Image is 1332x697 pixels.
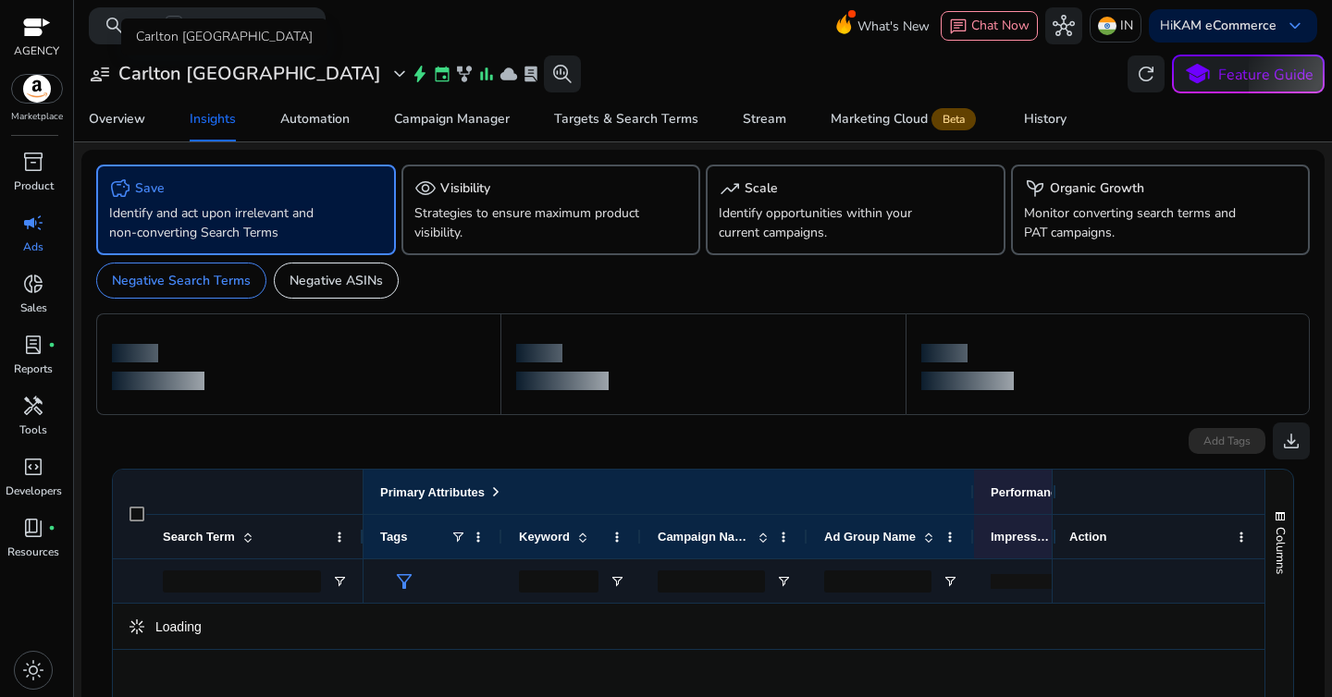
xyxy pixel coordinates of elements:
[921,372,1014,390] div: loading
[22,395,44,417] span: handyman
[433,65,451,83] span: event
[22,517,44,539] span: book_4
[1024,177,1046,200] span: psychiatry
[22,334,44,356] span: lab_profile
[22,212,44,234] span: campaign
[411,65,429,83] span: bolt
[1280,430,1302,452] span: download
[12,75,62,103] img: amazon.svg
[743,113,786,126] div: Stream
[166,16,182,36] span: /
[163,530,235,544] span: Search Term
[658,530,750,544] span: Campaign Name
[332,574,347,589] button: Open Filter Menu
[1173,17,1276,34] b: KAM eCommerce
[1273,422,1310,459] button: download
[393,570,415,593] span: filter_alt
[11,110,63,124] p: Marketplace
[280,113,350,126] div: Automation
[135,181,165,197] h5: Save
[1024,203,1252,242] p: Monitor converting search terms and PAT campaigns.
[719,177,741,200] span: trending_up
[22,151,44,173] span: inventory_2
[89,63,111,85] span: user_attributes
[1272,527,1289,574] span: Columns
[22,659,44,681] span: light_mode
[455,65,474,83] span: family_history
[20,300,47,316] p: Sales
[544,55,581,92] button: search_insights
[610,574,624,589] button: Open Filter Menu
[1050,181,1144,197] h5: Organic Growth
[991,485,1110,499] span: Performance Metrics
[112,344,158,362] div: loading
[554,113,698,126] div: Targets & Search Terms
[1069,530,1106,544] span: Action
[1160,19,1276,32] p: Hi
[745,181,778,197] h5: Scale
[776,574,791,589] button: Open Filter Menu
[394,113,510,126] div: Campaign Manager
[22,273,44,295] span: donut_small
[931,108,976,130] span: Beta
[48,524,55,532] span: fiber_manual_record
[516,372,609,390] div: loading
[1128,55,1165,92] button: refresh
[6,483,62,499] p: Developers
[22,456,44,478] span: code_blocks
[14,361,53,377] p: Reports
[14,43,59,59] p: AGENCY
[551,63,573,85] span: search_insights
[121,18,327,55] div: Carlton [GEOGRAPHIC_DATA]
[155,619,202,634] span: Loading
[831,112,980,127] div: Marketing Cloud
[477,65,496,83] span: bar_chart
[89,113,145,126] div: Overview
[48,341,55,348] span: fiber_manual_record
[949,18,968,36] span: chat
[104,15,126,37] span: search
[519,570,598,593] input: Keyword Filter Input
[380,485,485,499] span: Primary Attributes
[516,344,562,362] div: loading
[921,344,968,362] div: loading
[499,65,518,83] span: cloud
[824,570,931,593] input: Ad Group Name Filter Input
[1120,9,1133,42] p: IN
[190,113,236,126] div: Insights
[943,574,957,589] button: Open Filter Menu
[414,177,437,200] span: visibility
[19,422,47,438] p: Tools
[109,177,131,200] span: savings
[991,530,1051,544] span: Impressions
[824,530,916,544] span: Ad Group Name
[1218,64,1313,86] p: Feature Guide
[118,63,381,85] h3: Carlton [GEOGRAPHIC_DATA]
[414,203,642,242] p: Strategies to ensure maximum product visibility.
[129,16,239,36] p: Press to search
[440,181,490,197] h5: Visibility
[1024,113,1067,126] div: History
[1053,15,1075,37] span: hub
[857,10,930,43] span: What's New
[112,372,204,390] div: loading
[290,271,383,290] p: Negative ASINs
[380,530,407,544] span: Tags
[1135,63,1157,85] span: refresh
[519,530,570,544] span: Keyword
[1172,55,1325,93] button: schoolFeature Guide
[522,65,540,83] span: lab_profile
[109,203,337,242] p: Identify and act upon irrelevant and non-converting Search Terms
[1045,7,1082,44] button: hub
[1184,61,1211,88] span: school
[388,63,411,85] span: expand_more
[941,11,1038,41] button: chatChat Now
[1284,15,1306,37] span: keyboard_arrow_down
[719,203,946,242] p: Identify opportunities within your current campaigns.
[658,570,765,593] input: Campaign Name Filter Input
[163,570,321,593] input: Search Term Filter Input
[23,238,43,255] p: Ads
[7,544,59,560] p: Resources
[14,177,54,194] p: Product
[971,17,1030,34] span: Chat Now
